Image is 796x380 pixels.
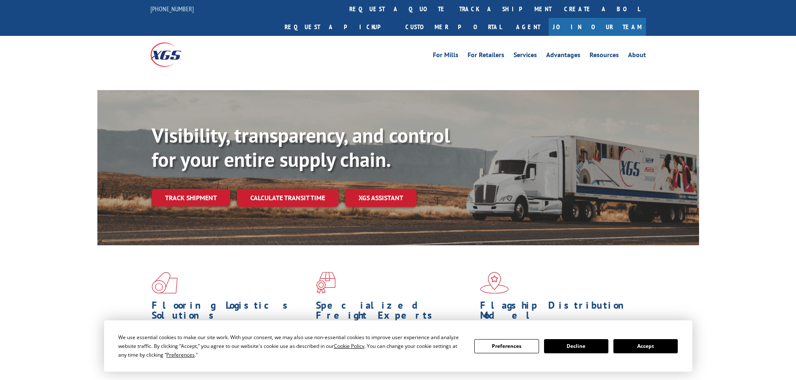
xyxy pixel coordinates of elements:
[152,272,178,294] img: xgs-icon-total-supply-chain-intelligence-red
[345,189,417,207] a: XGS ASSISTANT
[150,5,194,13] a: [PHONE_NUMBER]
[544,339,608,353] button: Decline
[474,339,539,353] button: Preferences
[399,18,508,36] a: Customer Portal
[237,189,338,207] a: Calculate transit time
[118,333,464,359] div: We use essential cookies to make our site work. With your consent, we may also use non-essential ...
[549,18,646,36] a: Join Our Team
[104,320,692,372] div: Cookie Consent Prompt
[468,52,504,61] a: For Retailers
[152,300,310,325] h1: Flooring Logistics Solutions
[433,52,458,61] a: For Mills
[514,52,537,61] a: Services
[628,52,646,61] a: About
[480,300,638,325] h1: Flagship Distribution Model
[152,122,450,172] b: Visibility, transparency, and control for your entire supply chain.
[316,300,474,325] h1: Specialized Freight Experts
[278,18,399,36] a: Request a pickup
[613,339,678,353] button: Accept
[152,189,230,206] a: Track shipment
[166,351,195,358] span: Preferences
[480,272,509,294] img: xgs-icon-flagship-distribution-model-red
[334,342,364,350] span: Cookie Policy
[546,52,580,61] a: Advantages
[316,272,336,294] img: xgs-icon-focused-on-flooring-red
[508,18,549,36] a: Agent
[590,52,619,61] a: Resources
